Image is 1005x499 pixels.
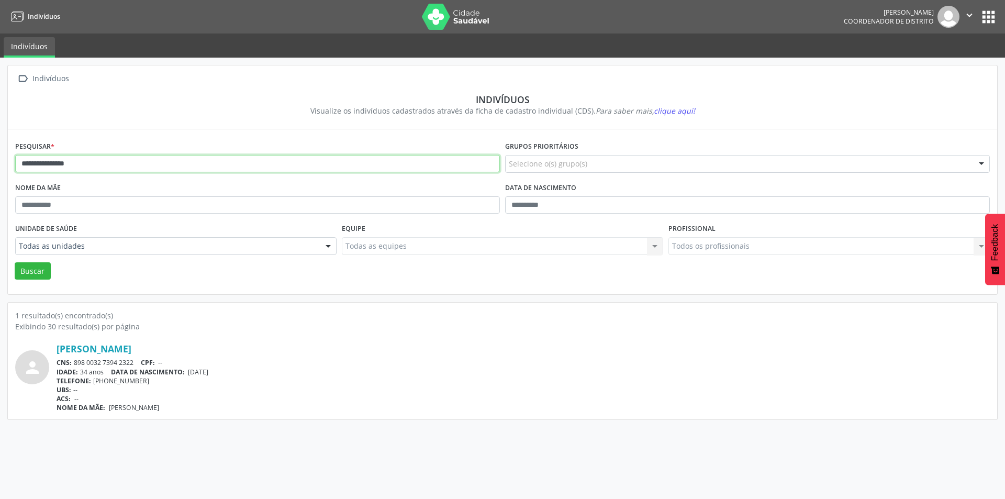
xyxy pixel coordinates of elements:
[596,106,695,116] i: Para saber mais,
[23,94,982,105] div: Indivíduos
[57,358,72,367] span: CNS:
[15,180,61,196] label: Nome da mãe
[19,241,315,251] span: Todas as unidades
[844,8,934,17] div: [PERSON_NAME]
[15,139,54,155] label: Pesquisar
[505,139,578,155] label: Grupos prioritários
[23,358,42,377] i: person
[505,180,576,196] label: Data de nascimento
[141,358,155,367] span: CPF:
[964,9,975,21] i: 
[57,385,71,394] span: UBS:
[57,385,990,394] div: --
[188,368,208,376] span: [DATE]
[342,221,365,237] label: Equipe
[57,358,990,367] div: 898 0032 7394 2322
[15,221,77,237] label: Unidade de saúde
[23,105,982,116] div: Visualize os indivíduos cadastrados através da ficha de cadastro individual (CDS).
[15,71,30,86] i: 
[979,8,998,26] button: apps
[844,17,934,26] span: Coordenador de Distrito
[57,376,91,385] span: TELEFONE:
[654,106,695,116] span: clique aqui!
[57,376,990,385] div: [PHONE_NUMBER]
[15,262,51,280] button: Buscar
[57,394,71,403] span: ACS:
[959,6,979,28] button: 
[57,368,990,376] div: 34 anos
[111,368,185,376] span: DATA DE NASCIMENTO:
[57,368,78,376] span: IDADE:
[57,343,131,354] a: [PERSON_NAME]
[7,8,60,25] a: Indivíduos
[4,37,55,58] a: Indivíduos
[158,358,162,367] span: --
[57,403,105,412] span: NOME DA MÃE:
[985,214,1005,285] button: Feedback - Mostrar pesquisa
[509,158,587,169] span: Selecione o(s) grupo(s)
[74,394,79,403] span: --
[109,403,159,412] span: [PERSON_NAME]
[30,71,71,86] div: Indivíduos
[990,224,1000,261] span: Feedback
[15,310,990,321] div: 1 resultado(s) encontrado(s)
[668,221,716,237] label: Profissional
[15,71,71,86] a:  Indivíduos
[28,12,60,21] span: Indivíduos
[15,321,990,332] div: Exibindo 30 resultado(s) por página
[937,6,959,28] img: img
